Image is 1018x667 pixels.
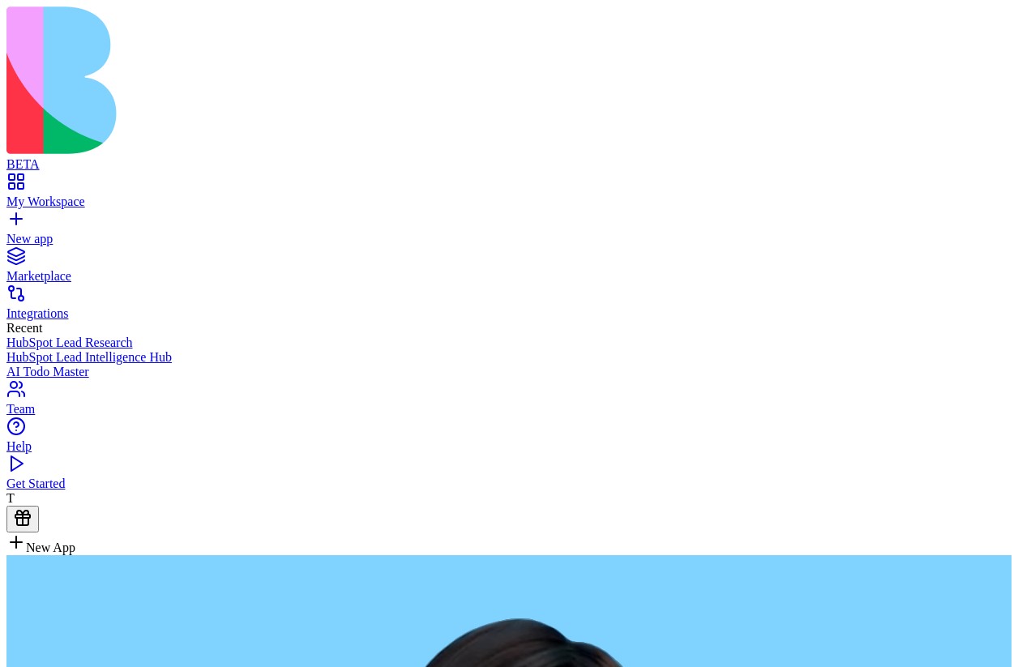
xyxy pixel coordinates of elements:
div: Team [6,402,1012,417]
div: BETA [6,157,1012,172]
a: Team [6,387,1012,417]
div: New app [6,232,1012,246]
a: BETA [6,143,1012,172]
a: New app [6,217,1012,246]
div: My Workspace [6,195,1012,209]
a: AI Todo Master [6,365,1012,379]
div: Help [6,439,1012,454]
div: Integrations [6,306,1012,321]
a: My Workspace [6,180,1012,209]
a: Integrations [6,292,1012,321]
img: logo [6,6,658,154]
div: Marketplace [6,269,1012,284]
span: New App [26,541,75,554]
div: Get Started [6,477,1012,491]
a: HubSpot Lead Research [6,336,1012,350]
a: Help [6,425,1012,454]
a: Get Started [6,462,1012,491]
a: HubSpot Lead Intelligence Hub [6,350,1012,365]
a: Marketplace [6,254,1012,284]
span: Recent [6,321,42,335]
span: T [6,491,15,505]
